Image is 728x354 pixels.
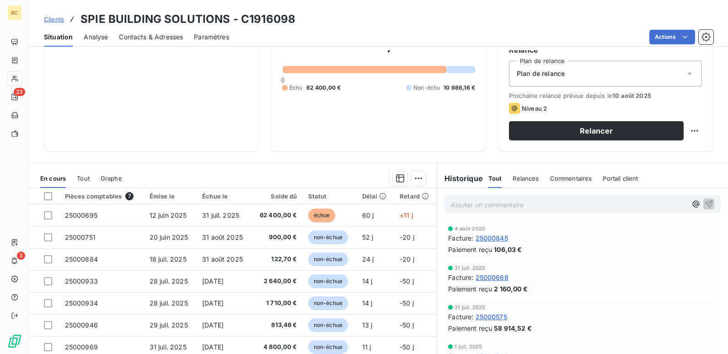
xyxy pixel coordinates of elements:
span: 2 160,00 € [494,284,528,294]
span: 31 juil. 2025 [202,211,239,219]
span: 2 640,00 € [257,277,297,286]
span: 60 j [362,211,374,219]
span: -20 j [400,255,414,263]
span: 122,70 € [257,255,297,264]
span: Tout [488,175,502,182]
span: [DATE] [202,299,224,307]
span: -50 j [400,321,414,329]
span: 10 986,16 € [444,84,475,92]
span: -50 j [400,343,414,351]
span: Analyse [84,32,108,42]
span: 20 juin 2025 [150,233,188,241]
div: BC [7,5,22,20]
span: 1 710,00 € [257,299,297,308]
span: Facture : [448,312,473,322]
span: 14 j [362,299,373,307]
div: Statut [308,193,351,200]
iframe: Intercom live chat [697,323,719,345]
div: Pièces comptables [65,192,139,200]
span: 62 400,00 € [306,84,341,92]
span: 25000934 [65,299,98,307]
span: 13 j [362,321,373,329]
button: Relancer [509,121,684,140]
div: Émise le [150,193,191,200]
span: 52 j [362,233,374,241]
span: Paiement reçu [448,245,492,254]
span: 62 400,00 € [257,211,297,220]
span: 31 août 2025 [202,255,243,263]
span: [DATE] [202,321,224,329]
span: 1 juil. 2025 [455,344,482,349]
span: -20 j [400,233,414,241]
span: non-échue [308,274,348,288]
span: 25000845 [476,233,508,243]
span: +11 j [400,211,413,219]
span: -50 j [400,299,414,307]
span: 14 j [362,277,373,285]
span: non-échue [308,318,348,332]
span: 31 juil. 2025 [150,343,187,351]
span: Non-échu [413,84,440,92]
span: 11 j [362,343,371,351]
span: 25000946 [65,321,98,329]
span: 29 juil. 2025 [150,321,188,329]
span: Tout [77,175,90,182]
span: 18 juil. 2025 [150,255,187,263]
span: 900,00 € [257,233,297,242]
span: Relances [513,175,539,182]
span: 4 août 2025 [455,226,485,231]
span: 12 juin 2025 [150,211,187,219]
span: 58 914,52 € [494,323,532,333]
div: Solde dû [257,193,297,200]
span: 24 j [362,255,374,263]
span: [DATE] [202,277,224,285]
span: Prochaine relance prévue depuis le [509,92,702,99]
span: Clients [44,16,64,23]
span: 4 800,00 € [257,343,297,352]
div: Échue le [202,193,246,200]
div: Retard [400,193,431,200]
span: non-échue [308,252,348,266]
span: 7 [125,192,134,200]
span: 25000695 [65,211,97,219]
span: Commentaires [550,175,592,182]
span: Plan de relance [517,69,565,78]
span: Portail client [603,175,638,182]
span: non-échue [308,340,348,354]
span: 31 juil. 2025 [455,265,485,271]
span: 31 juil. 2025 [455,305,485,310]
span: 28 juil. 2025 [150,277,188,285]
span: 31 août 2025 [202,233,243,241]
span: Facture : [448,233,473,243]
span: 10 août 2025 [612,92,651,99]
span: 0 [281,76,284,84]
span: 813,46 € [257,321,297,330]
span: -50 j [400,277,414,285]
span: Paiement reçu [448,284,492,294]
span: En cours [40,175,66,182]
span: échue [308,209,336,222]
h3: SPIE BUILDING SOLUTIONS - C1916098 [80,11,295,27]
span: Échu [289,84,303,92]
span: Facture : [448,273,473,282]
span: 23 [14,88,25,96]
span: 28 juil. 2025 [150,299,188,307]
div: Délai [362,193,389,200]
span: Contacts & Adresses [119,32,183,42]
span: Situation [44,32,73,42]
span: Paiement reçu [448,323,492,333]
span: [DATE] [202,343,224,351]
span: 106,03 € [494,245,522,254]
a: 23 [7,90,21,104]
span: 25000933 [65,277,98,285]
span: non-échue [308,296,348,310]
span: non-échue [308,231,348,244]
span: 25000575 [476,312,507,322]
span: Niveau 2 [522,105,547,112]
span: 25000668 [476,273,509,282]
button: Actions [649,30,695,44]
span: Graphe [101,175,122,182]
h6: Historique [437,173,483,184]
span: 25000751 [65,233,96,241]
span: 25000884 [65,255,98,263]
